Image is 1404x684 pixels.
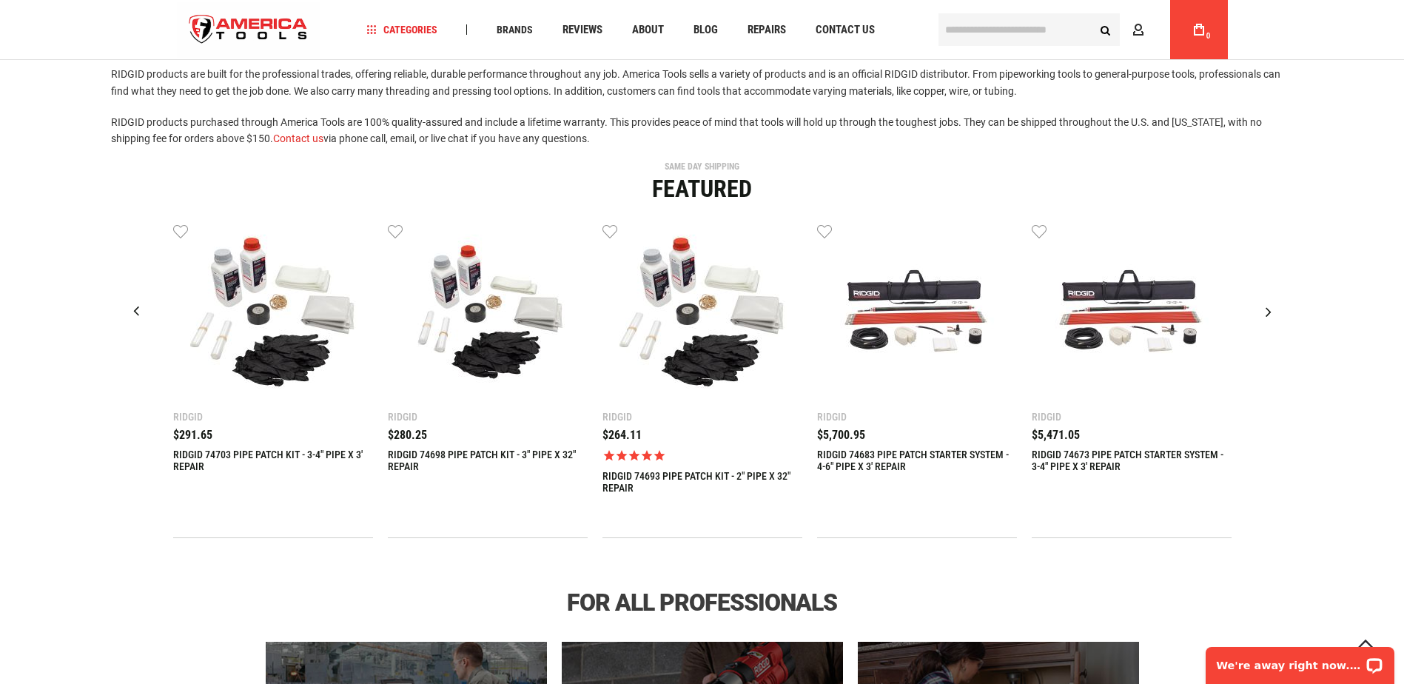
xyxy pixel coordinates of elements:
[817,428,865,442] span: $5,700.95
[602,470,802,494] a: RIDGID 74693 PIPE PATCH KIT - 2" PIPE X 32" REPAIR
[817,223,1017,538] div: 13 / 22
[177,2,320,58] a: store logo
[602,449,802,463] span: Rated 5.0 out of 5 stars 1 reviews
[173,177,1232,201] div: Featured
[173,449,373,472] a: RIDGID 74703 PIPE PATCH KIT - 3-4" PIPE X 3' REPAIR
[399,223,577,400] img: RIDGID 74698 PIPE PATCH KIT - 3" PIPE X 32" REPAIR
[366,24,437,35] span: Categories
[817,449,1017,472] a: RIDGID 74683 PIPE PATCH STARTER SYSTEM - 4-6" PIPE X 3' REPAIR
[1043,223,1220,400] img: RIDGID 74673 PIPE PATCH STARTER SYSTEM - 3-4
[602,412,802,422] div: Ridgid
[748,24,786,36] span: Repairs
[687,20,725,40] a: Blog
[556,20,609,40] a: Reviews
[1032,223,1232,404] a: RIDGID 74673 PIPE PATCH STARTER SYSTEM - 3-4
[173,162,1232,171] div: SAME DAY SHIPPING
[388,223,588,404] a: RIDGID 74698 PIPE PATCH KIT - 3" PIPE X 32" REPAIR
[118,293,155,330] div: Previous slide
[360,20,444,40] a: Categories
[562,24,602,36] span: Reviews
[388,449,588,472] a: RIDGID 74698 PIPE PATCH KIT - 3" PIPE X 32" REPAIR
[614,223,791,400] img: RIDGID 74693 PIPE PATCH KIT - 2" PIPE X 32" REPAIR
[1092,16,1120,44] button: Search
[388,223,588,538] div: 11 / 22
[1032,449,1232,472] a: RIDGID 74673 PIPE PATCH STARTER SYSTEM - 3-4" PIPE X 3' REPAIR
[602,223,802,538] div: 12 / 22
[177,2,320,58] img: America Tools
[173,428,212,442] span: $291.65
[817,223,1017,404] a: RIDGID 74683 PIPE PATCH STARTER SYSTEM - 4-6
[741,20,793,40] a: Repairs
[388,428,427,442] span: $280.25
[1032,223,1232,538] div: 14 / 22
[111,66,1293,99] p: RIDGID products are built for the professional trades, offering reliable, durable performance thr...
[693,24,718,36] span: Blog
[173,223,373,404] a: RIDGID 74703 PIPE PATCH KIT - 3-4
[273,133,323,144] a: Contact us
[816,24,875,36] span: Contact Us
[632,24,664,36] span: About
[602,223,802,404] a: RIDGID 74693 PIPE PATCH KIT - 2" PIPE X 32" REPAIR
[111,114,1293,147] p: RIDGID products purchased through America Tools are 100% quality-assured and include a lifetime w...
[828,223,1006,400] img: RIDGID 74683 PIPE PATCH STARTER SYSTEM - 4-6
[1032,428,1080,442] span: $5,471.05
[809,20,881,40] a: Contact Us
[490,20,540,40] a: Brands
[602,428,642,442] span: $264.11
[817,412,1017,422] div: Ridgid
[1196,637,1404,684] iframe: LiveChat chat widget
[173,223,373,538] div: 10 / 22
[184,223,362,400] img: RIDGID 74703 PIPE PATCH KIT - 3-4
[388,412,588,422] div: Ridgid
[1206,32,1211,40] span: 0
[173,412,373,422] div: Ridgid
[1250,293,1287,330] div: Next slide
[497,24,533,35] span: Brands
[1032,412,1232,422] div: Ridgid
[625,20,671,40] a: About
